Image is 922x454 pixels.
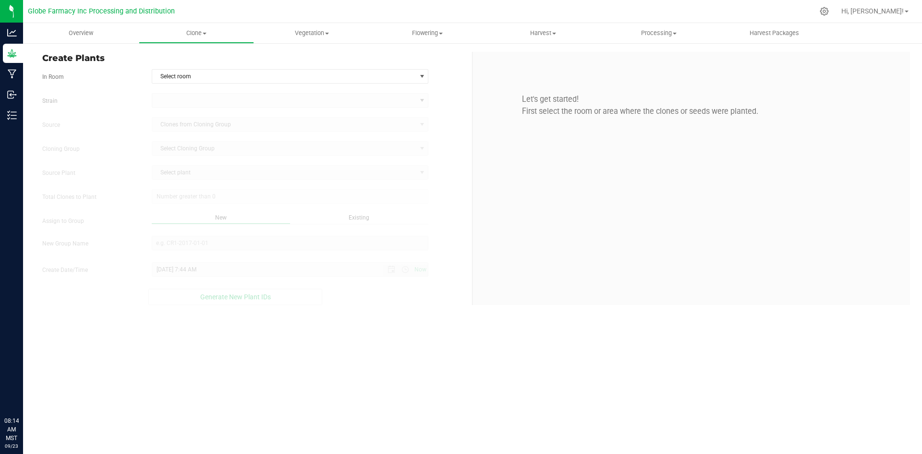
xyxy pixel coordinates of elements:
[255,29,369,37] span: Vegetation
[601,23,716,43] a: Processing
[254,23,370,43] a: Vegetation
[370,29,485,37] span: Flowering
[42,52,465,65] span: Create Plants
[139,23,255,43] a: Clone
[7,69,17,79] inline-svg: Manufacturing
[7,28,17,37] inline-svg: Analytics
[818,7,830,16] div: Manage settings
[35,217,145,225] label: Assign to Group
[35,97,145,105] label: Strain
[601,29,716,37] span: Processing
[35,169,145,177] label: Source Plant
[370,23,485,43] a: Flowering
[139,29,254,37] span: Clone
[152,236,429,250] input: e.g. CR1-2017-01-01
[485,23,601,43] a: Harvest
[841,7,904,15] span: Hi, [PERSON_NAME]!
[716,23,832,43] a: Harvest Packages
[56,29,106,37] span: Overview
[4,417,19,442] p: 08:14 AM MST
[7,49,17,58] inline-svg: Grow
[35,239,145,248] label: New Group Name
[35,145,145,153] label: Cloning Group
[200,293,271,301] span: Generate New Plant IDs
[349,214,369,221] span: Existing
[148,289,322,305] button: Generate New Plant IDs
[35,193,145,201] label: Total Clones to Plant
[7,110,17,120] inline-svg: Inventory
[152,70,416,83] span: Select room
[35,121,145,129] label: Source
[23,23,139,43] a: Overview
[215,214,227,221] span: New
[35,266,145,274] label: Create Date/Time
[7,90,17,99] inline-svg: Inbound
[35,73,145,81] label: In Room
[28,7,175,15] span: Globe Farmacy Inc Processing and Distribution
[486,29,601,37] span: Harvest
[416,70,428,83] span: select
[10,377,38,406] iframe: Resource center
[4,442,19,450] p: 09/23
[737,29,812,37] span: Harvest Packages
[480,94,903,117] p: Let's get started! First select the room or area where the clones or seeds were planted.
